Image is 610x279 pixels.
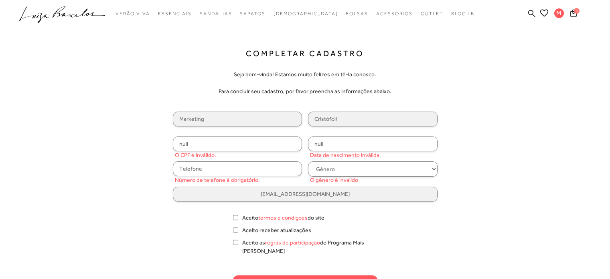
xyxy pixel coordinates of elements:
span: O gênero é inválido [310,176,358,184]
span: O CPF é inválido. [175,151,216,159]
button: 1 [568,9,579,20]
span: Data de nascimento inválida. [310,151,381,159]
a: noSubCategoriesText [240,6,265,21]
button: M [551,8,568,20]
input: Nome [173,112,302,126]
span: BLOG LB [451,11,474,16]
span: M [554,8,564,18]
p: Seja bem-vinda! Estamos muito felizes em tê-la conosco. Para concluir seu cadastro, por favor pre... [219,70,391,96]
h1: Completar Cadastro [246,49,364,58]
input: Data de Nascimento [308,136,438,151]
span: [DEMOGRAPHIC_DATA] [274,11,338,16]
input: Telefone [173,161,302,176]
span: Outlet [421,11,443,16]
a: noSubCategoriesText [158,6,192,21]
a: noSubCategoriesText [274,6,338,21]
span: Verão Viva [116,11,150,16]
span: 1 [574,8,580,14]
label: Aceito as do Programa Mais [PERSON_NAME] [242,238,377,255]
span: Sapatos [240,11,265,16]
span: Sandálias [200,11,232,16]
span: Essenciais [158,11,192,16]
a: noSubCategoriesText [421,6,443,21]
a: noSubCategoriesText [376,6,413,21]
label: Aceito receber atualizações [242,226,311,234]
input: E-mail [173,187,438,202]
a: noSubCategoriesText [116,6,150,21]
span: Número de telefone é obrigatório. [175,176,260,184]
a: termos e condiçoes [258,214,308,221]
a: noSubCategoriesText [346,6,368,21]
input: Sobrenome [308,112,438,126]
span: Acessórios [376,11,413,16]
a: noSubCategoriesText [200,6,232,21]
a: BLOG LB [451,6,474,21]
input: CPF [173,136,302,151]
a: regras de participação [265,239,320,246]
label: Aceito do site [242,214,324,222]
span: Bolsas [346,11,368,16]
